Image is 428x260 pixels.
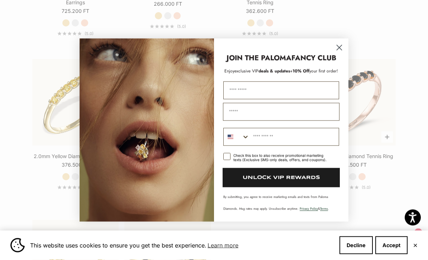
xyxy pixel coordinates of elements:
[290,68,338,74] span: + your first order!
[80,39,214,222] img: Loading...
[333,41,346,54] button: Close dialog
[228,134,233,140] img: United States
[224,68,234,74] span: Enjoy
[339,236,373,254] button: Decline
[293,68,309,74] span: 10% Off
[223,103,339,121] input: Email
[223,195,339,211] p: By submitting, you agree to receive marketing emails and texts from Paloma Diamonds. Msg rates ma...
[227,53,291,63] strong: JOIN THE PALOMA
[223,82,339,99] input: First Name
[300,206,329,211] span: & .
[223,168,340,187] button: UNLOCK VIP REWARDS
[233,153,330,162] div: Check this box to also receive promotional marketing texts (Exclusive SMS-only deals, offers, and...
[206,240,239,251] a: Learn more
[249,128,339,146] input: Phone Number
[224,128,249,146] button: Search Countries
[291,53,336,63] strong: FANCY CLUB
[234,68,258,74] span: exclusive VIP
[375,236,408,254] button: Accept
[300,206,318,211] a: Privacy Policy
[234,68,290,74] span: deals & updates
[413,243,418,247] button: Close
[320,206,328,211] a: Terms
[30,240,334,251] span: This website uses cookies to ensure you get the best experience.
[10,238,25,252] img: Cookie banner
